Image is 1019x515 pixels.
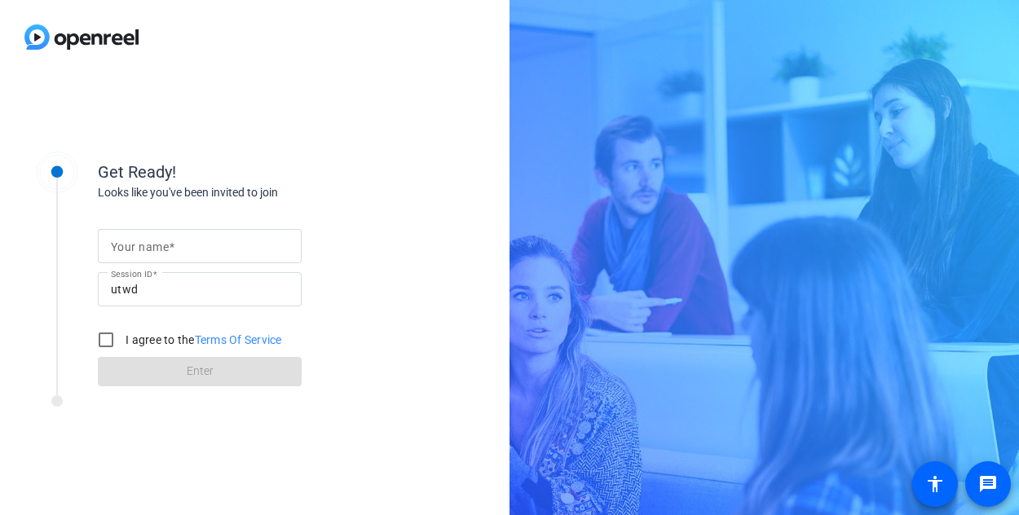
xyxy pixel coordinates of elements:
[98,160,424,184] div: Get Ready!
[98,184,424,201] div: Looks like you've been invited to join
[111,269,152,279] mat-label: Session ID
[122,332,282,348] label: I agree to the
[978,474,998,494] mat-icon: message
[111,240,169,253] mat-label: Your name
[195,333,282,346] a: Terms Of Service
[925,474,945,494] mat-icon: accessibility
